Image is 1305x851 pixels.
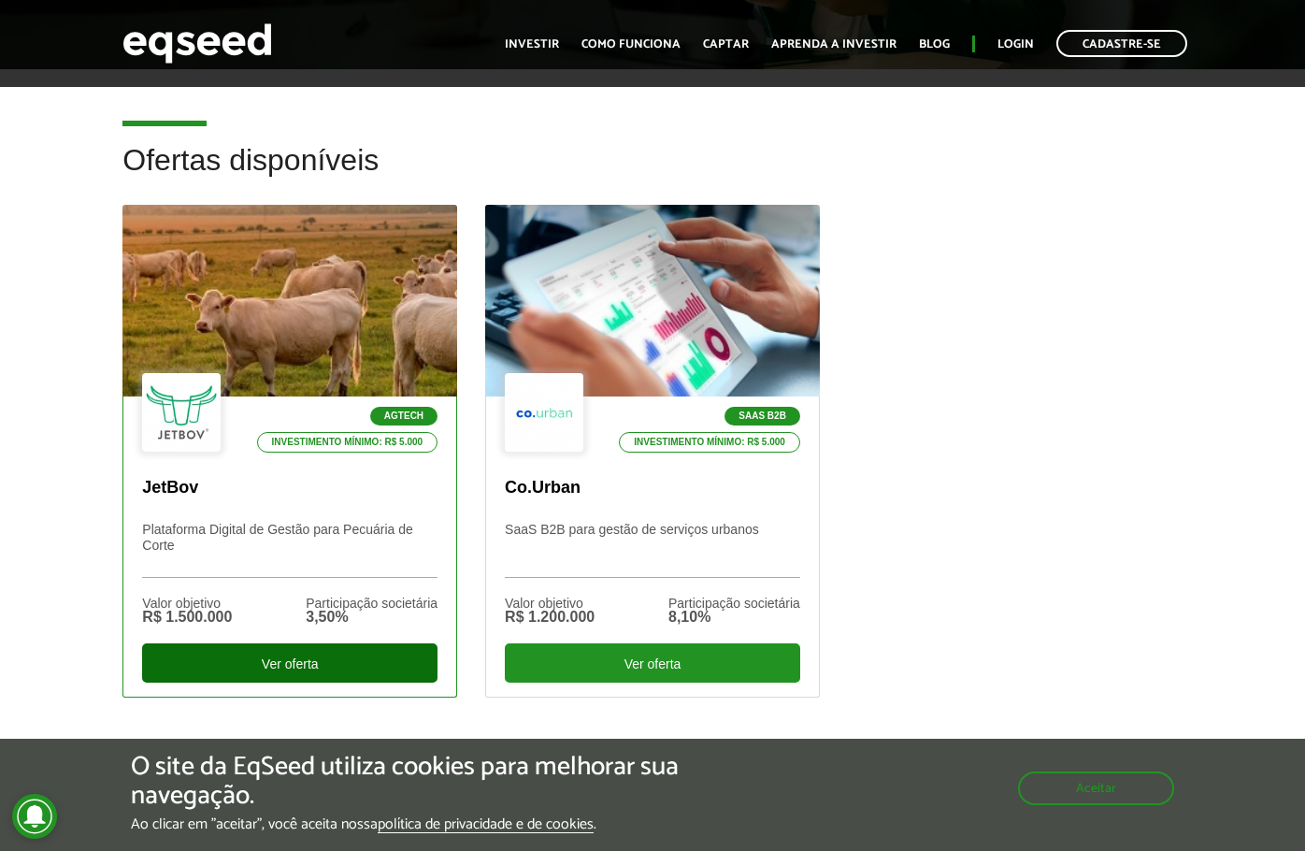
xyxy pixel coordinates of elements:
[485,205,820,698] a: SaaS B2B Investimento mínimo: R$ 5.000 Co.Urban SaaS B2B para gestão de serviços urbanos Valor ob...
[771,38,896,50] a: Aprenda a investir
[122,19,272,68] img: EqSeed
[122,144,1182,205] h2: Ofertas disponíveis
[378,817,594,833] a: política de privacidade e de cookies
[131,815,757,833] p: Ao clicar em "aceitar", você aceita nossa .
[668,610,800,625] div: 8,10%
[505,610,595,625] div: R$ 1.200.000
[142,478,437,498] p: JetBov
[142,610,232,625] div: R$ 1.500.000
[142,522,437,578] p: Plataforma Digital de Gestão para Pecuária de Corte
[1056,30,1187,57] a: Cadastre-se
[703,38,749,50] a: Captar
[581,38,681,50] a: Como funciona
[122,205,457,698] a: Agtech Investimento mínimo: R$ 5.000 JetBov Plataforma Digital de Gestão para Pecuária de Corte V...
[505,597,595,610] div: Valor objetivo
[306,597,437,610] div: Participação societária
[505,522,800,578] p: SaaS B2B para gestão de serviços urbanos
[619,432,800,453] p: Investimento mínimo: R$ 5.000
[724,407,800,425] p: SaaS B2B
[142,643,437,683] div: Ver oferta
[505,643,800,683] div: Ver oferta
[997,38,1034,50] a: Login
[505,38,559,50] a: Investir
[131,753,757,811] h5: O site da EqSeed utiliza cookies para melhorar sua navegação.
[257,432,438,453] p: Investimento mínimo: R$ 5.000
[306,610,437,625] div: 3,50%
[1018,772,1174,805] button: Aceitar
[505,478,800,498] p: Co.Urban
[370,407,437,425] p: Agtech
[919,38,950,50] a: Blog
[142,597,232,610] div: Valor objetivo
[668,597,800,610] div: Participação societária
